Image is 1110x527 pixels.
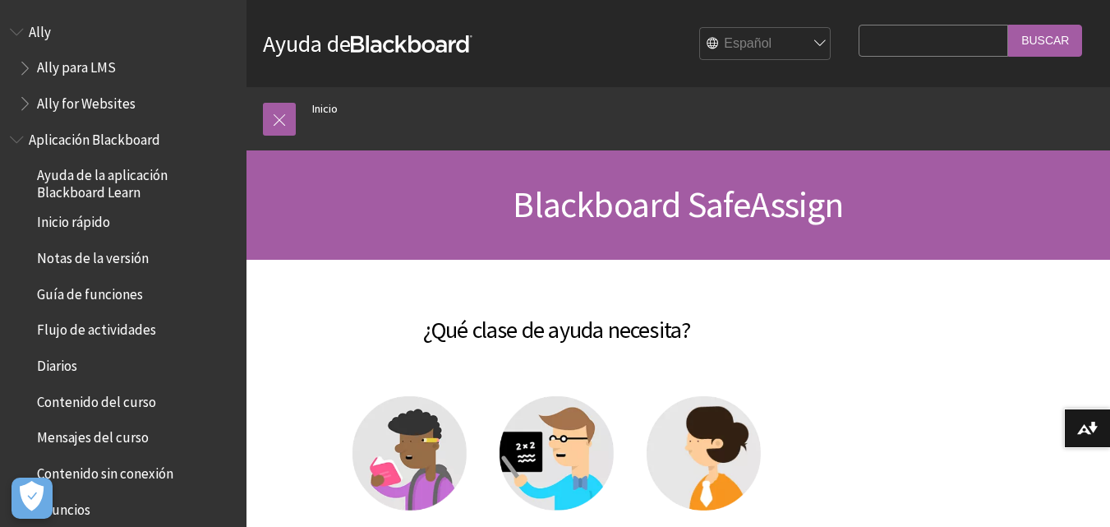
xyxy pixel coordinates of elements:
input: Buscar [1008,25,1082,57]
span: Flujo de actividades [37,317,156,339]
span: Guía de funciones [37,280,143,303]
span: Ally for Websites [37,90,136,112]
span: Inicio rápido [37,209,110,231]
span: Anuncios [37,496,90,518]
span: Mensajes del curso [37,424,149,446]
span: Contenido del curso [37,388,156,410]
select: Site Language Selector [700,28,831,61]
span: Aplicación Blackboard [29,126,160,148]
img: Ayuda para el profesor [500,396,614,511]
span: Ally para LMS [37,54,116,76]
span: Diarios [37,352,77,374]
button: Abrir preferencias [12,478,53,519]
a: Ayuda deBlackboard [263,29,472,58]
strong: Blackboard [351,35,472,53]
h2: ¿Qué clase de ayuda necesita? [263,293,850,347]
img: Ayuda para el administrador [647,396,761,511]
a: Inicio [312,99,338,119]
span: Contenido sin conexión [37,460,173,482]
img: Ayuda para el estudiante [352,396,467,511]
span: Blackboard SafeAssign [513,182,843,227]
span: Ayuda de la aplicación Blackboard Learn [37,162,235,201]
span: Ally [29,18,51,40]
span: Notas de la versión [37,244,149,266]
nav: Book outline for Anthology Ally Help [10,18,237,118]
